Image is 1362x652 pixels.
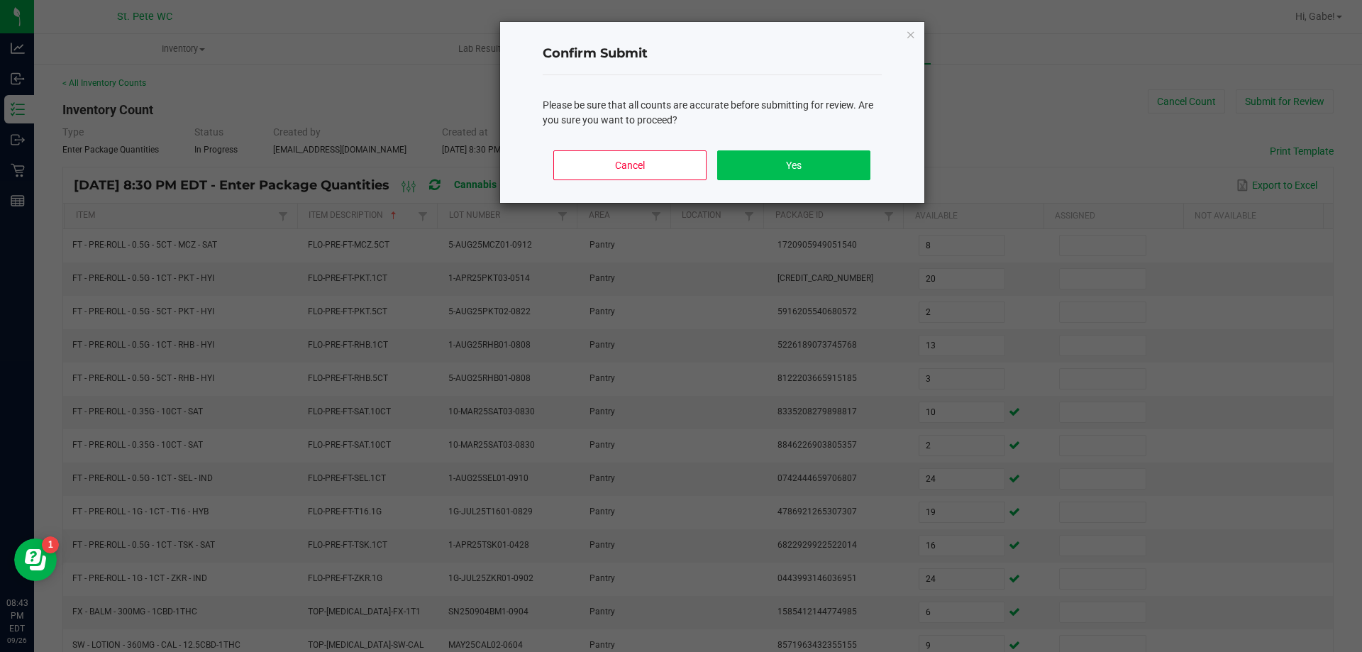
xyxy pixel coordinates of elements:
div: Please be sure that all counts are accurate before submitting for review. Are you sure you want t... [543,98,882,128]
button: Cancel [553,150,706,180]
h4: Confirm Submit [543,45,882,63]
button: Yes [717,150,870,180]
button: Close [906,26,916,43]
iframe: Resource center unread badge [42,536,59,553]
iframe: Resource center [14,538,57,581]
